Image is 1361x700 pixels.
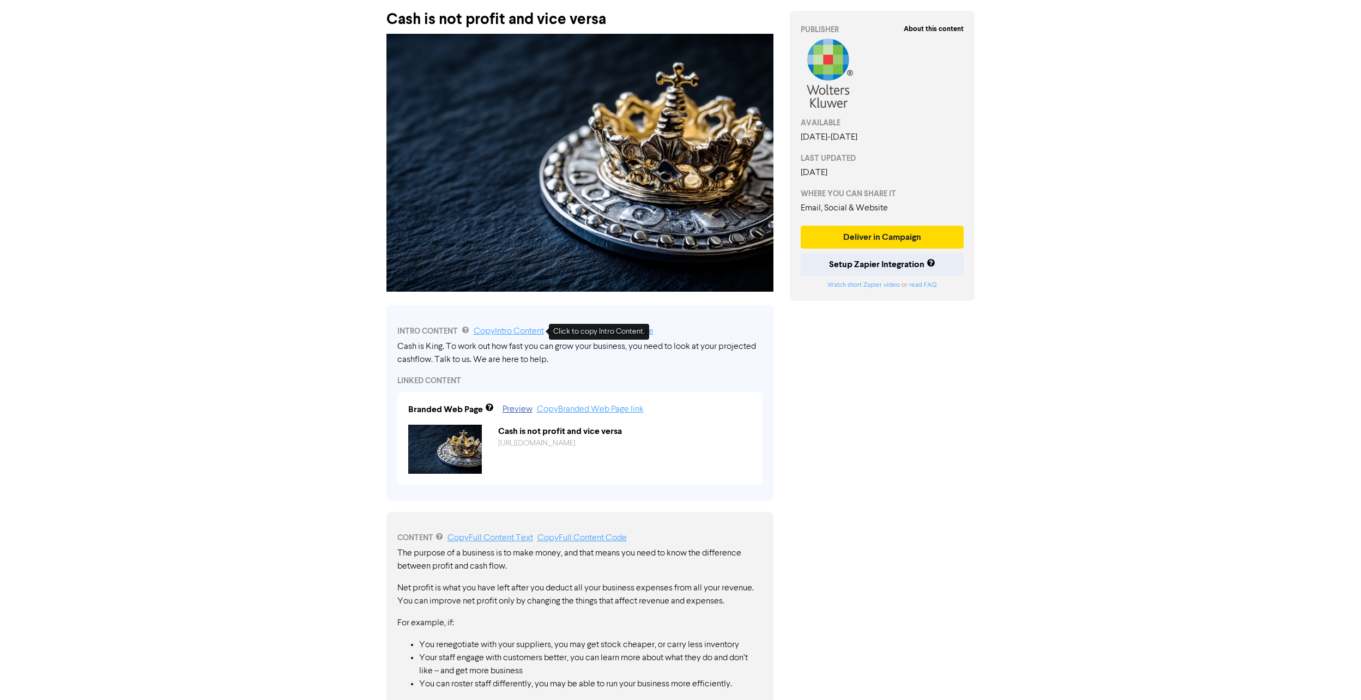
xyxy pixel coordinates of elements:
p: The purpose of a business is to make money, and that means you need to know the difference betwee... [397,547,763,573]
a: Watch short Zapier video [827,282,900,288]
a: Copy Intro Content [474,327,544,336]
div: INTRO CONTENT [397,325,763,338]
a: [URL][DOMAIN_NAME] [498,439,576,447]
li: Your staff engage with customers better, you can learn more about what they do and don’t like – a... [419,651,763,678]
div: AVAILABLE [801,117,964,129]
li: You renegotiate with your suppliers, you may get stock cheaper, or carry less inventory [419,638,763,651]
div: CONTENT [397,532,763,545]
button: Deliver in Campaign [801,226,964,249]
div: [DATE] - [DATE] [801,131,964,144]
div: LINKED CONTENT [397,375,763,387]
div: Click to copy Intro Content. [549,324,649,340]
a: Preview [503,405,533,414]
div: PUBLISHER [801,24,964,35]
div: [DATE] [801,166,964,179]
strong: About this content [904,25,964,33]
button: Setup Zapier Integration [801,253,964,276]
a: Copy Branded Web Page link [537,405,644,414]
p: Net profit is what you have left after you deduct all your business expenses from all your revenu... [397,582,763,608]
li: You can roster staff differently, you may be able to run your business more efficiently. [419,678,763,691]
a: read FAQ [909,282,936,288]
div: https://public2.bomamarketing.com/cp/3CORW7xCRJXWrmvlCgaH8K?sa=El58F6Fk [490,438,760,449]
div: Branded Web Page [408,403,483,416]
div: LAST UPDATED [801,153,964,164]
div: Cash is King. To work out how fast you can grow your business, you need to look at your projected... [397,340,763,366]
p: For example, if: [397,617,763,630]
div: Email, Social & Website [801,202,964,215]
div: or [801,280,964,290]
iframe: Chat Widget [1306,648,1361,700]
a: Copy Full Content Code [537,534,627,542]
div: Cash is not profit and vice versa [490,425,760,438]
div: WHERE YOU CAN SHARE IT [801,188,964,200]
a: Copy Full Content Text [447,534,533,542]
